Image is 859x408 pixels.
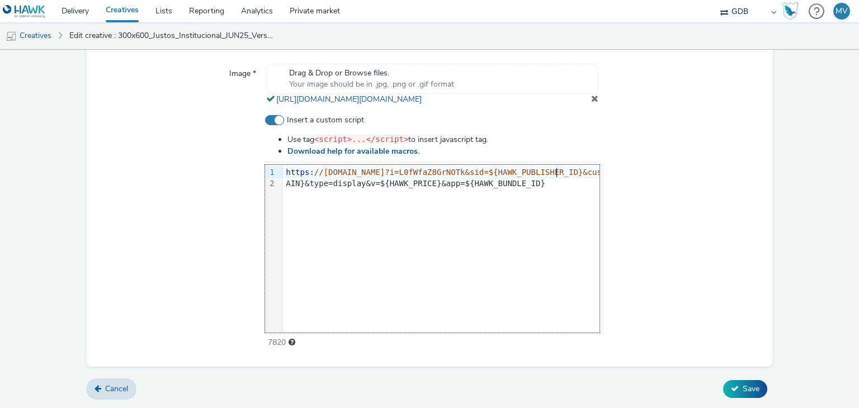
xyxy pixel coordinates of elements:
[723,380,767,398] button: Save
[836,3,848,20] div: MV
[276,94,426,105] a: [URL][DOMAIN_NAME][DOMAIN_NAME]
[314,135,409,144] code: <script>...</script>
[287,134,600,145] li: Use tag to insert javascript tag.
[64,22,279,49] a: Edit creative : 300x600_Justos_Institucional_JUN25_Versao1
[782,2,799,20] img: Hawk Academy
[743,383,759,394] span: Save
[265,167,276,178] div: 1
[282,167,857,178] div: :
[3,4,46,18] img: undefined Logo
[289,68,454,79] span: Drag & Drop or Browse files.
[314,168,856,177] span: //[DOMAIN_NAME]?i=L0fWfaZ8GrNOTk&sid=${HAWK_PUBLISHER_ID}&cust=hawk&c=${HAWK_MEDIAPLAN_ID}&d=${HA...
[282,178,857,189] div: AIN}&type=display&v=${HAWK_PRICE}&app=${HAWK_BUNDLE_ID}
[289,337,295,348] div: Maximum 8000 characters
[287,115,364,126] span: Insert a custom script
[286,168,309,177] span: https
[6,31,17,42] img: mobile
[265,178,276,189] div: 2
[225,64,261,79] label: Image *
[287,146,424,156] a: Download help for available macros.
[782,2,803,20] a: Hawk Academy
[105,383,128,394] span: Cancel
[268,337,286,348] span: 7820
[289,79,454,90] span: Your image should be in .jpg, .png or .gif format
[86,378,136,400] a: Cancel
